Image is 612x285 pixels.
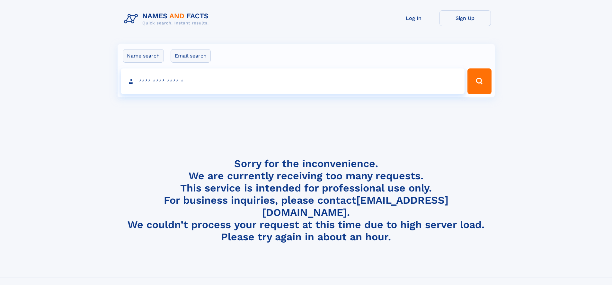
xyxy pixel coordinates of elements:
[439,10,491,26] a: Sign Up
[121,157,491,243] h4: Sorry for the inconvenience. We are currently receiving too many requests. This service is intend...
[171,49,211,63] label: Email search
[467,68,491,94] button: Search Button
[388,10,439,26] a: Log In
[262,194,448,218] a: [EMAIL_ADDRESS][DOMAIN_NAME]
[123,49,164,63] label: Name search
[121,68,465,94] input: search input
[121,10,214,28] img: Logo Names and Facts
